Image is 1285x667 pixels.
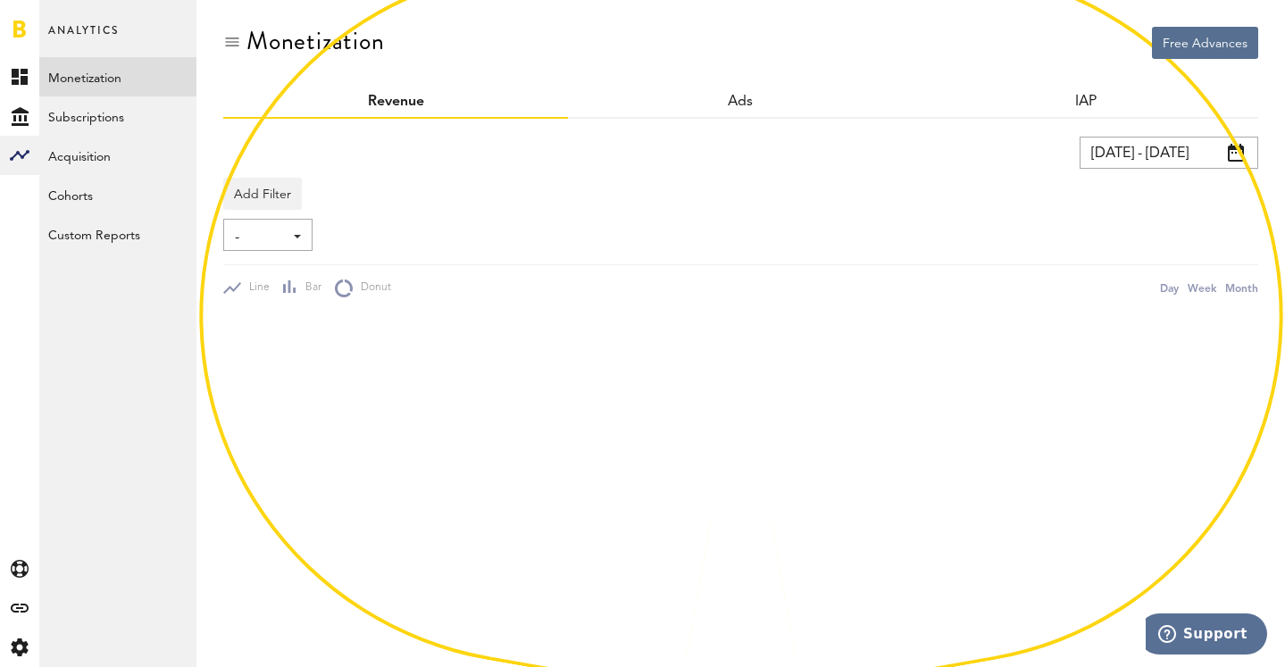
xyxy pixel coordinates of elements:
[48,20,119,57] span: Analytics
[39,214,196,254] a: Custom Reports
[39,136,196,175] a: Acquisition
[1225,279,1258,297] div: Month
[1188,279,1216,297] div: Week
[39,175,196,214] a: Cohorts
[39,57,196,96] a: Monetization
[728,95,753,109] a: Ads
[241,280,270,296] span: Line
[39,96,196,136] a: Subscriptions
[1075,95,1097,109] a: IAP
[235,222,283,253] span: -
[223,178,302,210] button: Add Filter
[1152,27,1258,59] button: Free Advances
[368,95,424,109] a: Revenue
[297,280,321,296] span: Bar
[353,280,391,296] span: Donut
[1160,279,1179,297] div: Day
[246,27,385,55] div: Monetization
[1146,613,1267,658] iframe: Opens a widget where you can find more information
